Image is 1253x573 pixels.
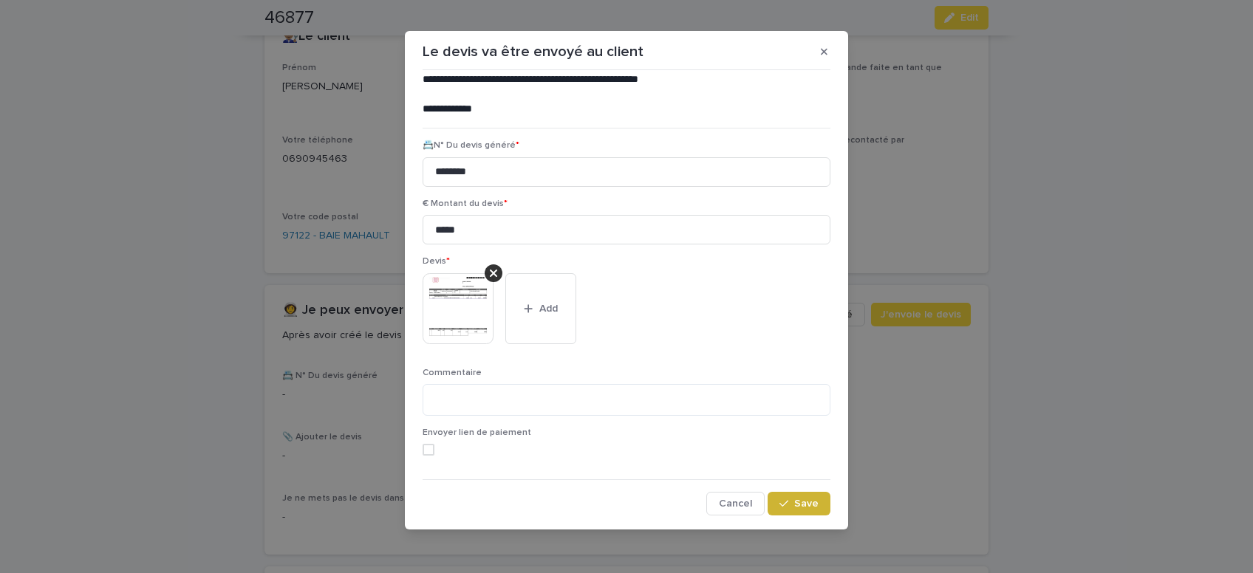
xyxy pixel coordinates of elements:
[423,368,482,377] span: Commentaire
[423,199,508,208] span: € Montant du devis
[539,303,558,314] span: Add
[505,273,576,344] button: Add
[423,141,519,150] span: 📇N° Du devis généré
[794,498,819,509] span: Save
[423,257,450,266] span: Devis
[423,43,643,61] p: Le devis va être envoyé au client
[423,428,531,437] span: Envoyer lien de paiement
[706,492,765,515] button: Cancel
[768,492,830,515] button: Save
[719,498,752,509] span: Cancel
